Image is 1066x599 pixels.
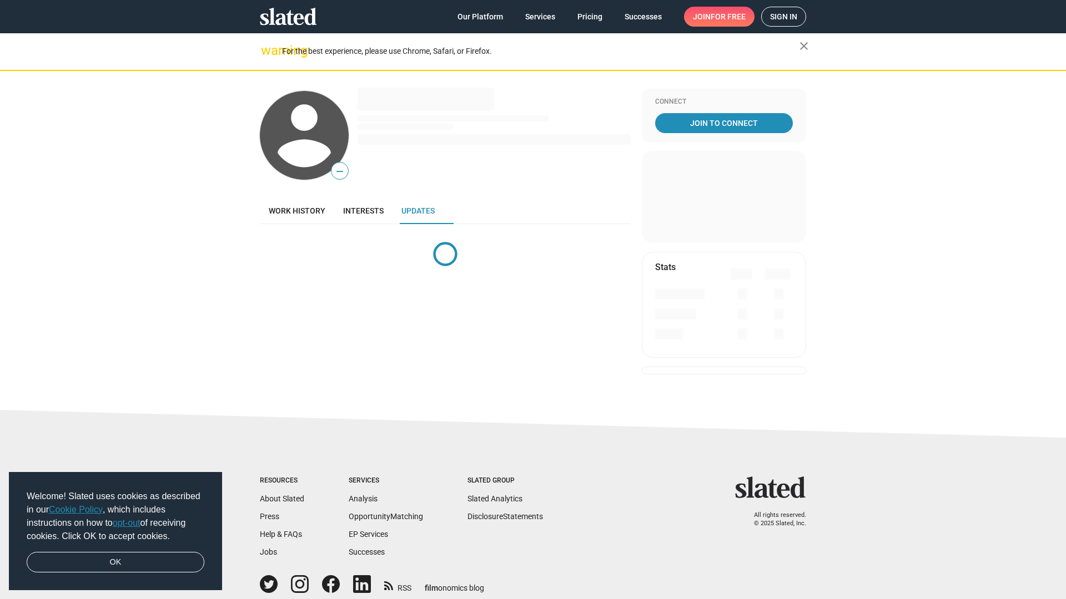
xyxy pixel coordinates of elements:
span: Work history [269,206,325,215]
a: Our Platform [449,7,512,27]
span: for free [711,7,746,27]
a: Joinfor free [684,7,755,27]
a: Slated Analytics [467,494,522,503]
span: Join To Connect [657,113,791,133]
a: Analysis [349,494,378,503]
span: Services [525,7,555,27]
a: opt-out [113,518,140,527]
span: Updates [401,206,435,215]
a: Pricing [569,7,611,27]
div: Services [349,476,423,485]
p: All rights reserved. © 2025 Slated, Inc. [742,511,806,527]
a: Services [516,7,564,27]
a: EP Services [349,530,388,539]
a: Press [260,512,279,521]
a: Jobs [260,547,277,556]
a: Updates [393,197,444,224]
a: About Slated [260,494,304,503]
a: RSS [384,576,411,593]
span: Welcome! Slated uses cookies as described in our , which includes instructions on how to of recei... [27,490,204,543]
a: Successes [616,7,671,27]
span: — [331,164,348,179]
a: Sign in [761,7,806,27]
span: Interests [343,206,384,215]
div: Resources [260,476,304,485]
div: Connect [655,98,793,106]
mat-card-title: Stats [655,261,676,273]
a: Work history [260,197,334,224]
span: Pricing [577,7,602,27]
a: Interests [334,197,393,224]
mat-icon: close [797,39,811,53]
span: Sign in [770,7,797,26]
a: filmonomics blog [425,574,484,593]
a: Cookie Policy [49,505,103,514]
span: Successes [625,7,662,27]
a: OpportunityMatching [349,512,423,521]
a: Join To Connect [655,113,793,133]
span: film [425,583,438,592]
div: For the best experience, please use Chrome, Safari, or Firefox. [282,44,799,59]
span: Our Platform [457,7,503,27]
a: Help & FAQs [260,530,302,539]
a: Successes [349,547,385,556]
div: Slated Group [467,476,543,485]
a: DisclosureStatements [467,512,543,521]
span: Join [693,7,746,27]
a: dismiss cookie message [27,552,204,573]
mat-icon: warning [261,44,274,57]
div: cookieconsent [9,472,222,591]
